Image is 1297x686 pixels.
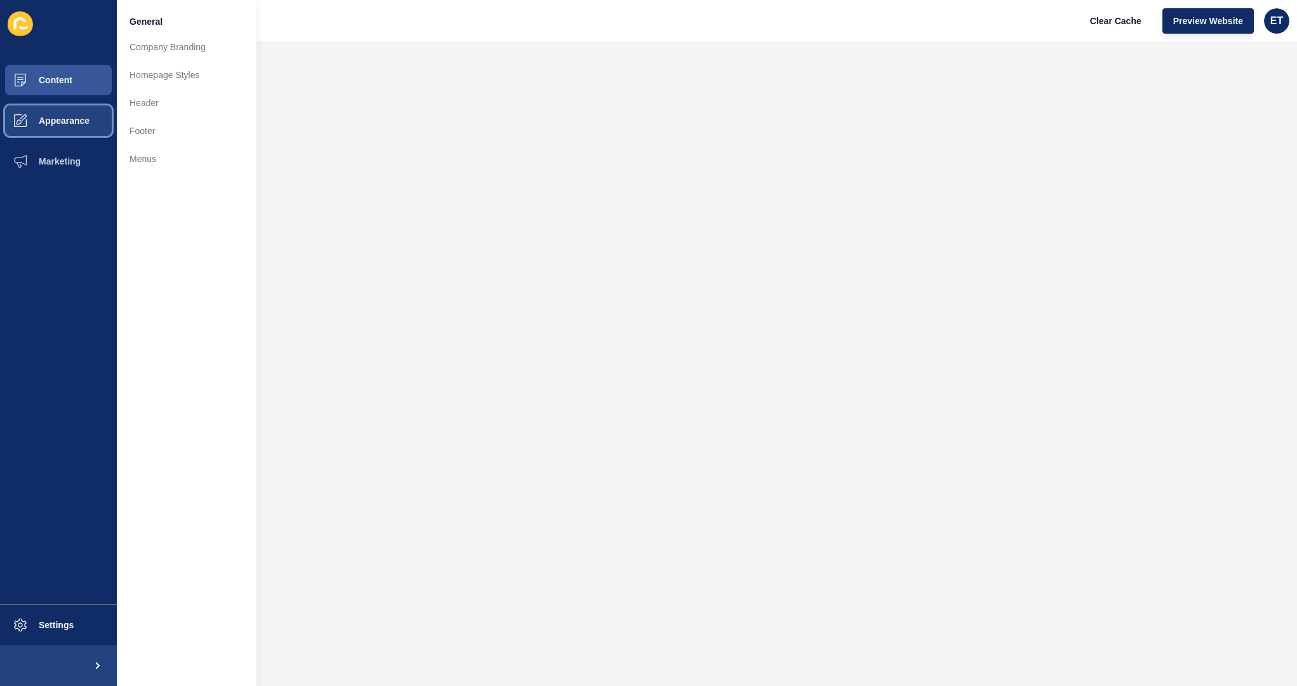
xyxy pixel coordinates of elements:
a: Homepage Styles [117,61,256,89]
button: Clear Cache [1079,8,1152,34]
span: Clear Cache [1090,15,1141,27]
span: ET [1270,15,1283,27]
span: General [130,15,163,28]
a: Menus [117,145,256,173]
button: Preview Website [1162,8,1254,34]
a: Header [117,89,256,117]
span: Preview Website [1173,15,1243,27]
a: Footer [117,117,256,145]
a: Company Branding [117,33,256,61]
